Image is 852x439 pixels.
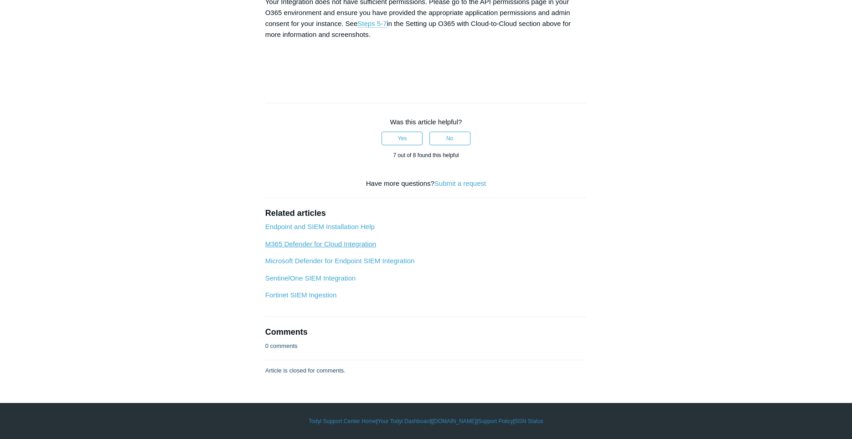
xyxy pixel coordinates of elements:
[265,274,356,282] a: SentinelOne SIEM Integration
[390,118,462,126] span: Was this article helpful?
[162,417,691,425] div: | | | |
[434,179,486,187] a: Submit a request
[265,179,587,189] div: Have more questions?
[265,257,415,265] a: Microsoft Defender for Endpoint SIEM Integration
[265,366,346,375] p: Article is closed for comments.
[265,240,376,248] a: M365 Defender for Cloud Integration
[433,417,476,425] a: [DOMAIN_NAME]
[265,223,375,230] a: Endpoint and SIEM Installation Help
[478,417,513,425] a: Support Policy
[515,417,543,425] a: SGN Status
[429,132,470,145] button: This article was not helpful
[265,207,587,219] h2: Related articles
[357,20,387,28] a: Steps 5-7
[265,326,587,338] h2: Comments
[393,152,459,158] span: 7 out of 8 found this helpful
[309,417,376,425] a: Todyl Support Center Home
[382,132,423,145] button: This article was helpful
[265,342,298,351] p: 0 comments
[377,417,431,425] a: Your Todyl Dashboard
[265,291,337,299] a: Fortinet SIEM Ingestion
